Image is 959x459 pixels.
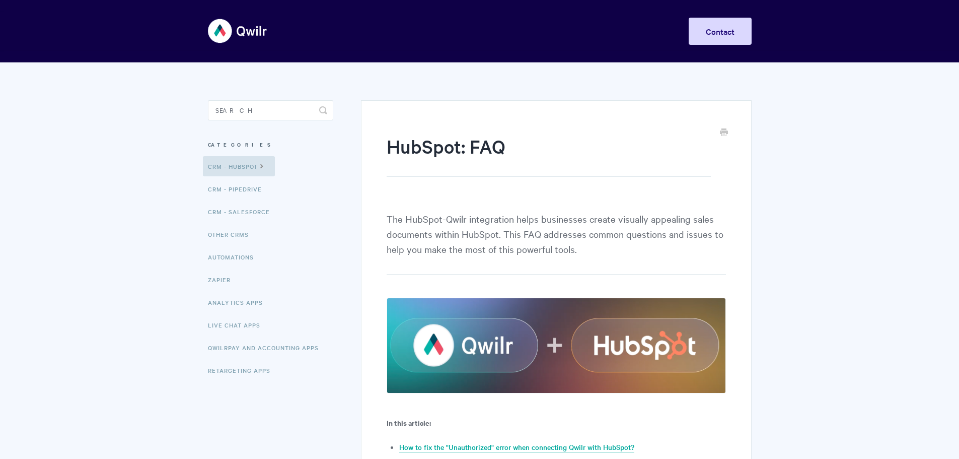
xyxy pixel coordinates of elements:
b: In this article: [387,417,431,428]
input: Search [208,100,333,120]
p: The HubSpot-Qwilr integration helps businesses create visually appealing sales documents within H... [387,211,725,275]
a: Retargeting Apps [208,360,278,380]
h1: HubSpot: FAQ [387,134,710,177]
h3: Categories [208,136,333,154]
a: Contact [689,18,752,45]
a: Automations [208,247,261,267]
a: How to fix the "Unauthorized" error when connecting Qwilr with HubSpot? [399,442,634,453]
a: CRM - Pipedrive [208,179,269,199]
a: Analytics Apps [208,292,270,312]
img: file-Qg4zVhtoMw.png [387,298,725,393]
a: QwilrPay and Accounting Apps [208,338,326,358]
a: CRM - Salesforce [208,202,277,222]
a: Zapier [208,270,238,290]
a: Print this Article [720,127,728,139]
a: Live Chat Apps [208,315,268,335]
a: Other CRMs [208,224,256,244]
img: Qwilr Help Center [208,12,268,50]
a: CRM - HubSpot [203,156,275,176]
